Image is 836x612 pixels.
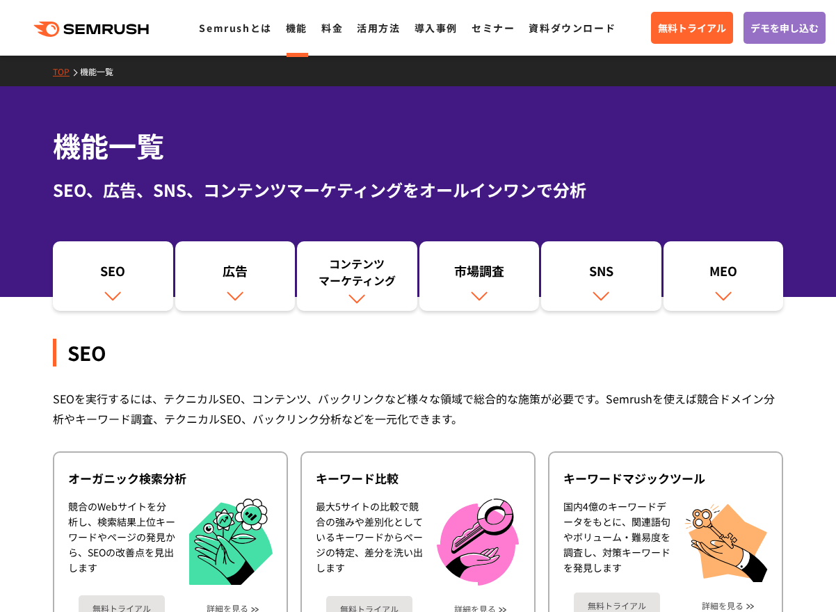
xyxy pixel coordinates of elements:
a: コンテンツマーケティング [297,241,417,311]
div: 最大5サイトの比較で競合の強みや差別化としているキーワードからページの特定、差分を洗い出します [316,499,423,586]
a: 広告 [175,241,296,311]
div: 広告 [182,262,289,286]
a: セミナー [472,21,515,35]
div: オーガニック検索分析 [68,470,273,487]
a: 資料ダウンロード [529,21,616,35]
a: Semrushとは [199,21,271,35]
h1: 機能一覧 [53,125,783,166]
a: SNS [541,241,661,311]
div: SNS [548,262,654,286]
div: SEOを実行するには、テクニカルSEO、コンテンツ、バックリンクなど様々な領域で総合的な施策が必要です。Semrushを使えば競合ドメイン分析やキーワード調査、テクニカルSEO、バックリンク分析... [53,389,783,429]
a: 詳細を見る [702,601,743,611]
a: 導入事例 [415,21,458,35]
div: コンテンツ マーケティング [304,255,410,289]
div: キーワード比較 [316,470,520,487]
a: 料金 [321,21,343,35]
span: デモを申し込む [750,20,819,35]
div: SEO [53,339,783,367]
a: SEO [53,241,173,311]
div: 競合のWebサイトを分析し、検索結果上位キーワードやページの発見から、SEOの改善点を見出します [68,499,175,586]
div: 国内4億のキーワードデータをもとに、関連語句やボリューム・難易度を調査し、対策キーワードを発見します [563,499,670,582]
div: SEO [60,262,166,286]
div: 市場調査 [426,262,533,286]
a: 市場調査 [419,241,540,311]
a: 無料トライアル [651,12,733,44]
div: MEO [670,262,777,286]
img: キーワード比較 [437,499,519,586]
a: 活用方法 [357,21,400,35]
div: SEO、広告、SNS、コンテンツマーケティングをオールインワンで分析 [53,177,783,202]
a: 機能一覧 [80,65,124,77]
img: オーガニック検索分析 [189,499,273,586]
a: デモを申し込む [743,12,826,44]
a: TOP [53,65,80,77]
span: 無料トライアル [658,20,726,35]
a: MEO [664,241,784,311]
img: キーワードマジックツール [684,499,768,582]
a: 機能 [286,21,307,35]
div: キーワードマジックツール [563,470,768,487]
